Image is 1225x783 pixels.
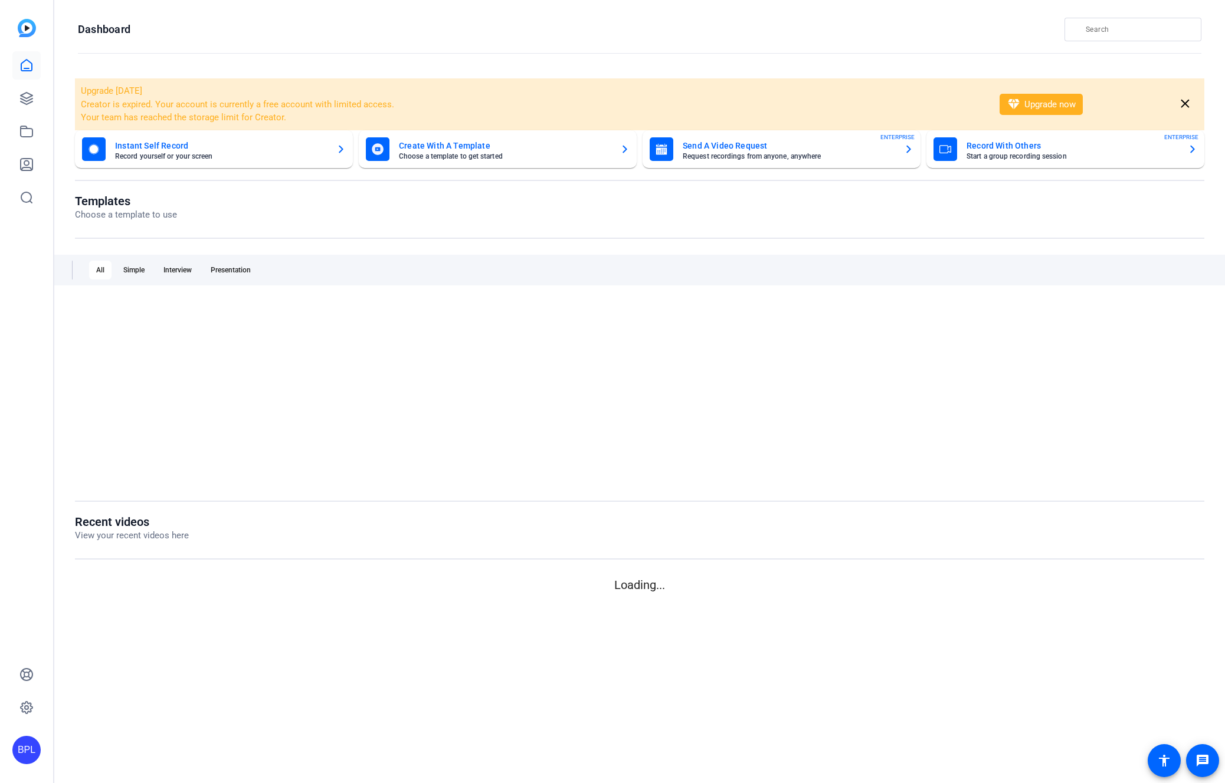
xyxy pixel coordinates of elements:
[156,261,199,279] div: Interview
[115,139,327,153] mat-card-title: Instant Self Record
[115,153,327,160] mat-card-subtitle: Record yourself or your screen
[683,139,895,153] mat-card-title: Send A Video Request
[1157,754,1171,768] mat-icon: accessibility
[78,22,130,37] h1: Dashboard
[1195,754,1210,768] mat-icon: message
[359,130,637,168] button: Create With A TemplateChoose a template to get started
[926,130,1204,168] button: Record With OthersStart a group recording sessionENTERPRISE
[643,130,921,168] button: Send A Video RequestRequest recordings from anyone, anywhereENTERPRISE
[75,515,189,529] h1: Recent videos
[399,153,611,160] mat-card-subtitle: Choose a template to get started
[116,261,152,279] div: Simple
[81,85,142,96] span: Upgrade [DATE]
[967,153,1178,160] mat-card-subtitle: Start a group recording session
[75,576,1204,594] p: Loading...
[683,153,895,160] mat-card-subtitle: Request recordings from anyone, anywhere
[75,208,177,222] p: Choose a template to use
[75,194,177,208] h1: Templates
[967,139,1178,153] mat-card-title: Record With Others
[399,139,611,153] mat-card-title: Create With A Template
[204,261,258,279] div: Presentation
[1007,97,1021,111] mat-icon: diamond
[18,19,36,37] img: blue-gradient.svg
[81,111,984,124] li: Your team has reached the storage limit for Creator.
[89,261,112,279] div: All
[880,133,915,142] span: ENTERPRISE
[1000,94,1083,115] button: Upgrade now
[1178,97,1193,111] mat-icon: close
[1086,22,1192,37] input: Search
[75,130,353,168] button: Instant Self RecordRecord yourself or your screen
[1164,133,1198,142] span: ENTERPRISE
[75,529,189,542] p: View your recent videos here
[81,98,984,111] li: Creator is expired. Your account is currently a free account with limited access.
[12,736,41,764] div: BPL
